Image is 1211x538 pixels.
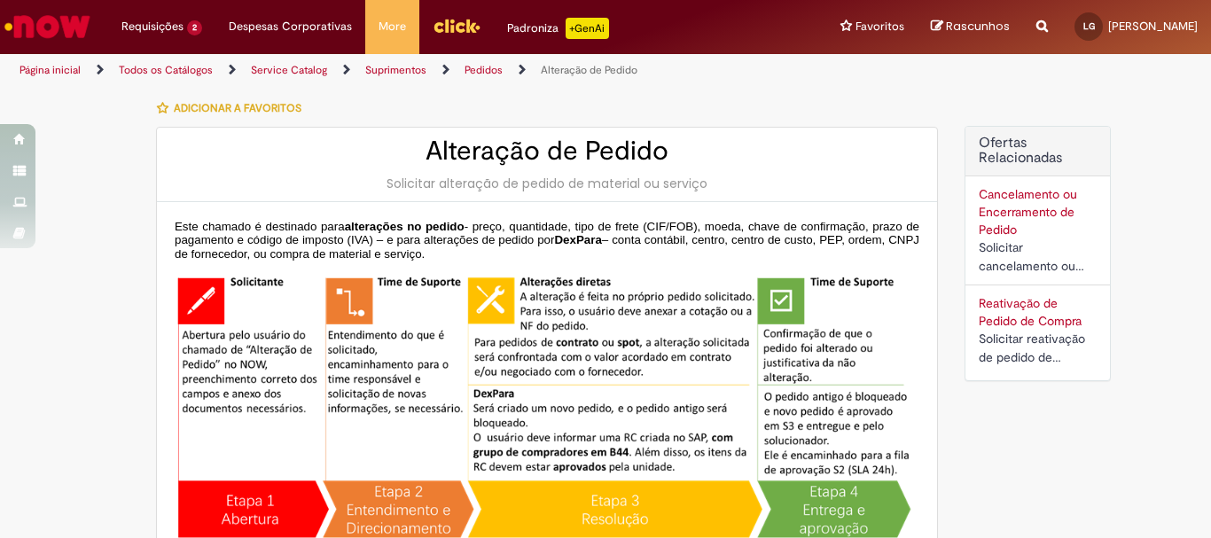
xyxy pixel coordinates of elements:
[175,233,919,261] span: – conta contábil, centro, centro de custo, PEP, ordem, CNPJ de fornecedor, ou compra de material ...
[979,238,1097,276] div: Solicitar cancelamento ou encerramento de Pedido.
[946,18,1010,35] span: Rascunhos
[119,63,213,77] a: Todos os Catálogos
[121,18,184,35] span: Requisições
[20,63,81,77] a: Página inicial
[187,20,202,35] span: 2
[251,63,327,77] a: Service Catalog
[979,136,1097,167] h2: Ofertas Relacionadas
[175,136,919,166] h2: Alteração de Pedido
[229,18,352,35] span: Despesas Corporativas
[1083,20,1095,32] span: LG
[979,330,1097,367] div: Solicitar reativação de pedido de compra cancelado ou bloqueado.
[365,63,426,77] a: Suprimentos
[433,12,480,39] img: click_logo_yellow_360x200.png
[465,63,503,77] a: Pedidos
[175,175,919,192] div: Solicitar alteração de pedido de material ou serviço
[379,18,406,35] span: More
[175,220,919,247] span: - preço, quantidade, tipo de frete (CIF/FOB), moeda, chave de confirmação, prazo de pagamento e c...
[345,220,465,233] span: alterações no pedido
[541,63,637,77] a: Alteração de Pedido
[175,220,345,233] span: Este chamado é destinado para
[979,186,1077,238] a: Cancelamento ou Encerramento de Pedido
[979,295,1082,329] a: Reativação de Pedido de Compra
[566,18,609,39] p: +GenAi
[156,90,311,127] button: Adicionar a Favoritos
[965,126,1111,381] div: Ofertas Relacionadas
[2,9,93,44] img: ServiceNow
[1108,19,1198,34] span: [PERSON_NAME]
[931,19,1010,35] a: Rascunhos
[507,18,609,39] div: Padroniza
[13,54,794,87] ul: Trilhas de página
[856,18,904,35] span: Favoritos
[554,233,601,246] span: DexPara
[174,101,301,115] span: Adicionar a Favoritos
